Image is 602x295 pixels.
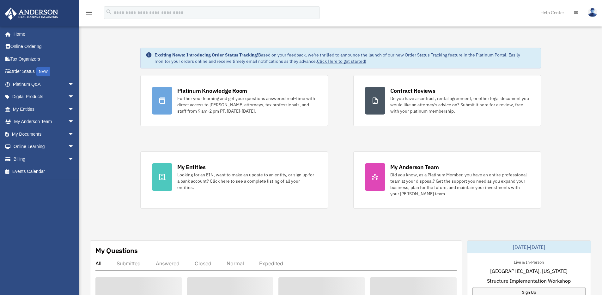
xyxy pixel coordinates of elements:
[177,95,316,114] div: Further your learning and get your questions answered real-time with direct access to [PERSON_NAM...
[509,258,549,265] div: Live & In-Person
[85,9,93,16] i: menu
[4,165,84,178] a: Events Calendar
[490,267,568,275] span: [GEOGRAPHIC_DATA], [US_STATE]
[95,246,138,255] div: My Questions
[177,172,316,191] div: Looking for an EIN, want to make an update to an entity, or sign up for a bank account? Click her...
[68,78,81,91] span: arrow_drop_down
[4,103,84,115] a: My Entitiesarrow_drop_down
[155,52,536,64] div: Based on your feedback, we're thrilled to announce the launch of our new Order Status Tracking fe...
[177,163,206,171] div: My Entities
[467,241,591,253] div: [DATE]-[DATE]
[4,28,81,40] a: Home
[4,153,84,165] a: Billingarrow_drop_down
[68,153,81,166] span: arrow_drop_down
[4,65,84,78] a: Order StatusNEW
[4,40,84,53] a: Online Ordering
[487,277,571,285] span: Structure Implementation Workshop
[390,87,435,95] div: Contract Reviews
[390,163,439,171] div: My Anderson Team
[3,8,60,20] img: Anderson Advisors Platinum Portal
[4,91,84,103] a: Digital Productsarrow_drop_down
[353,75,541,126] a: Contract Reviews Do you have a contract, rental agreement, or other legal document you would like...
[140,75,328,126] a: Platinum Knowledge Room Further your learning and get your questions answered real-time with dire...
[317,58,366,64] a: Click Here to get started!
[390,172,529,197] div: Did you know, as a Platinum Member, you have an entire professional team at your disposal? Get th...
[177,87,247,95] div: Platinum Knowledge Room
[68,91,81,103] span: arrow_drop_down
[353,151,541,209] a: My Anderson Team Did you know, as a Platinum Member, you have an entire professional team at your...
[140,151,328,209] a: My Entities Looking for an EIN, want to make an update to an entity, or sign up for a bank accoun...
[4,140,84,153] a: Online Learningarrow_drop_down
[195,260,211,267] div: Closed
[227,260,244,267] div: Normal
[155,52,258,58] strong: Exciting News: Introducing Order Status Tracking!
[68,128,81,141] span: arrow_drop_down
[68,140,81,153] span: arrow_drop_down
[4,128,84,140] a: My Documentsarrow_drop_down
[4,115,84,128] a: My Anderson Teamarrow_drop_down
[36,67,50,76] div: NEW
[259,260,283,267] div: Expedited
[68,103,81,116] span: arrow_drop_down
[68,115,81,128] span: arrow_drop_down
[4,53,84,65] a: Tax Organizers
[95,260,101,267] div: All
[156,260,179,267] div: Answered
[390,95,529,114] div: Do you have a contract, rental agreement, or other legal document you would like an attorney's ad...
[85,11,93,16] a: menu
[117,260,141,267] div: Submitted
[106,9,112,15] i: search
[4,78,84,91] a: Platinum Q&Aarrow_drop_down
[588,8,597,17] img: User Pic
